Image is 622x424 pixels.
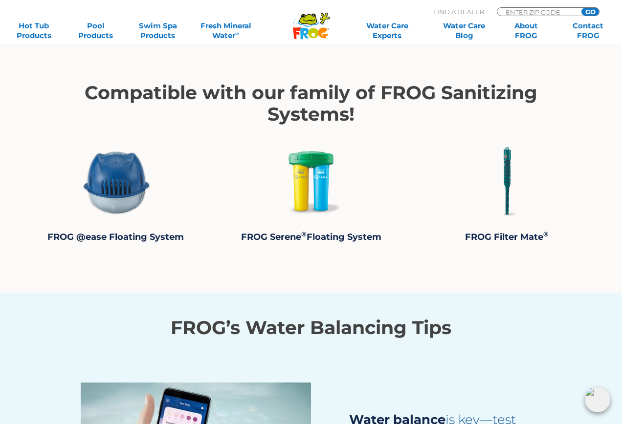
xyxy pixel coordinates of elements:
[465,232,549,242] a: FROG Filter Mate®
[543,230,549,238] sup: ®
[301,230,307,238] sup: ®
[505,8,571,16] input: Zip Code Form
[241,232,381,242] strong: FROG Serene Floating System
[274,145,348,218] img: FROG Serene Floating System
[241,232,381,242] a: FROG Serene®Floating System
[196,21,256,41] a: Fresh MineralWater∞
[564,21,612,41] a: ContactFROG
[35,317,587,339] h2: FROG’s Water Balancing Tips
[502,21,551,41] a: AboutFROG
[470,145,543,218] img: hot-tub-product-filter-frog
[47,232,184,242] a: FROG @ease Floating System
[465,232,549,242] strong: FROG Filter Mate
[133,21,182,41] a: Swim SpaProducts
[79,145,152,218] img: atease-floating-system
[348,21,426,41] a: Water CareExperts
[72,21,120,41] a: PoolProducts
[585,387,610,412] img: openIcon
[235,30,239,37] sup: ∞
[42,82,580,125] h2: Compatible with our family of FROG Sanitizing Systems!
[440,21,489,41] a: Water CareBlog
[10,21,58,41] a: Hot TubProducts
[433,7,484,16] p: Find A Dealer
[581,8,599,16] input: GO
